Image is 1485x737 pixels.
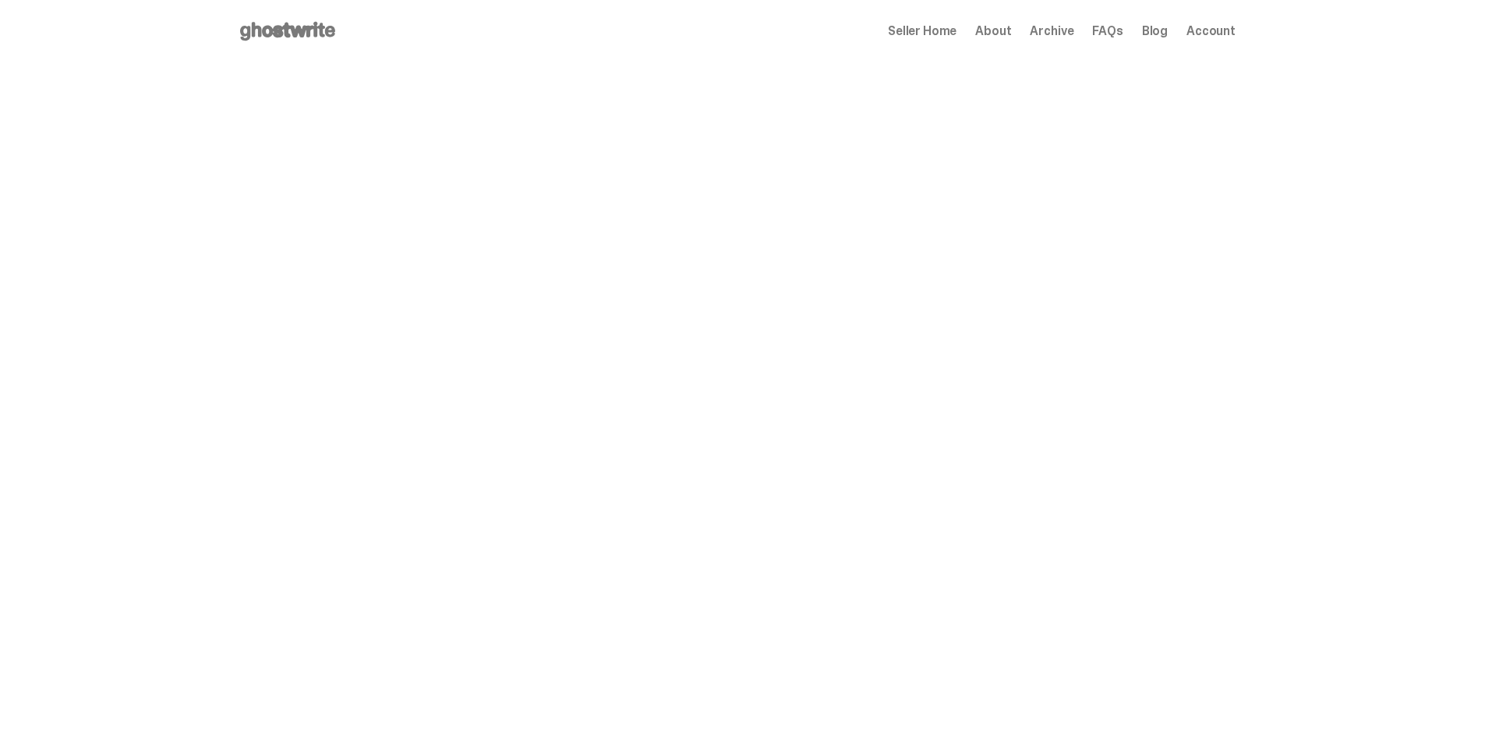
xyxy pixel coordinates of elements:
[1186,25,1236,37] a: Account
[1092,25,1123,37] a: FAQs
[888,25,956,37] a: Seller Home
[975,25,1011,37] a: About
[1142,25,1168,37] a: Blog
[1030,25,1073,37] a: Archive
